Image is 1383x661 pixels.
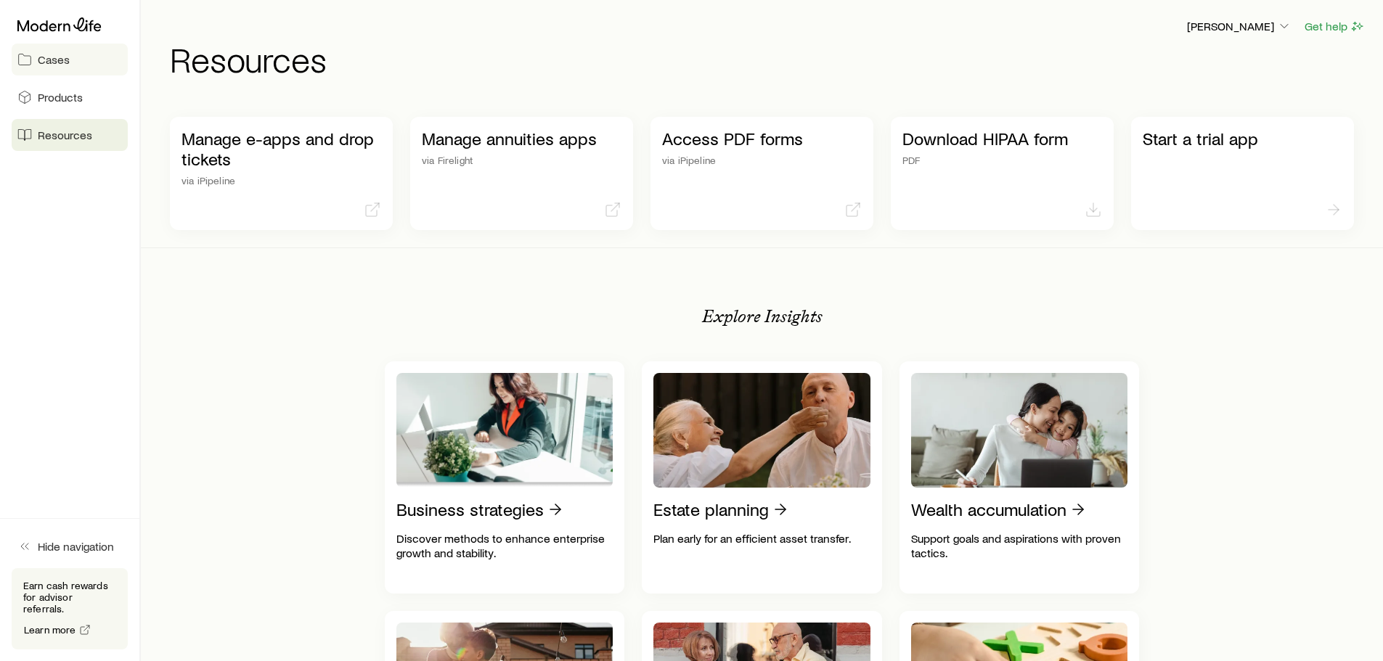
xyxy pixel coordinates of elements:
[891,117,1114,230] a: Download HIPAA formPDF
[181,128,381,169] p: Manage e-apps and drop tickets
[12,568,128,649] div: Earn cash rewards for advisor referrals.Learn more
[911,499,1066,520] p: Wealth accumulation
[911,373,1128,488] img: Wealth accumulation
[396,531,613,560] p: Discover methods to enhance enterprise growth and stability.
[12,44,128,75] a: Cases
[911,531,1128,560] p: Support goals and aspirations with proven tactics.
[385,361,625,594] a: Business strategiesDiscover methods to enhance enterprise growth and stability.
[396,499,544,520] p: Business strategies
[38,52,70,67] span: Cases
[1304,18,1366,35] button: Get help
[653,373,870,488] img: Estate planning
[38,128,92,142] span: Resources
[899,361,1140,594] a: Wealth accumulationSupport goals and aspirations with proven tactics.
[38,539,114,554] span: Hide navigation
[422,128,621,149] p: Manage annuities apps
[181,175,381,186] p: via iPipeline
[662,128,862,149] p: Access PDF forms
[23,580,116,615] p: Earn cash rewards for advisor referrals.
[1187,19,1292,33] p: [PERSON_NAME]
[12,530,128,562] button: Hide navigation
[24,625,76,635] span: Learn more
[662,155,862,166] p: via iPipeline
[38,90,83,104] span: Products
[1143,128,1342,149] p: Start a trial app
[170,41,1366,76] h1: Resources
[12,81,128,113] a: Products
[12,119,128,151] a: Resources
[396,373,613,488] img: Business strategies
[422,155,621,166] p: via Firelight
[1186,18,1292,36] button: [PERSON_NAME]
[653,531,870,546] p: Plan early for an efficient asset transfer.
[902,128,1102,149] p: Download HIPAA form
[902,155,1102,166] p: PDF
[642,361,882,594] a: Estate planningPlan early for an efficient asset transfer.
[702,306,823,327] p: Explore Insights
[653,499,769,520] p: Estate planning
